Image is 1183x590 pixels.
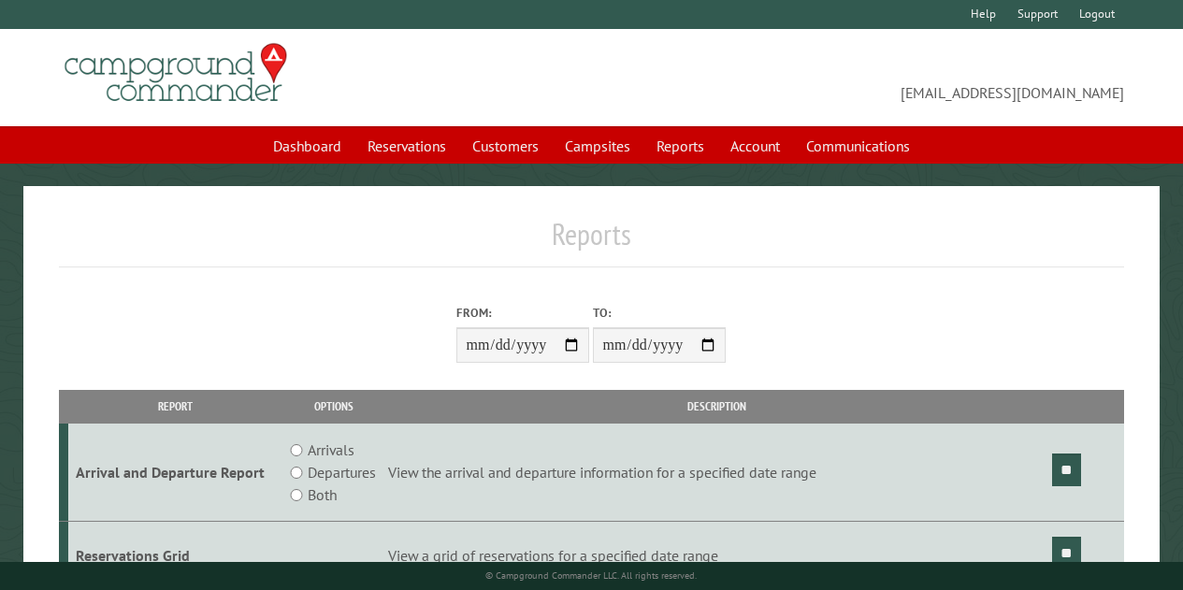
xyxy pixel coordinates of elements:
[68,522,281,590] td: Reservations Grid
[385,390,1049,423] th: Description
[795,128,921,164] a: Communications
[308,439,354,461] label: Arrivals
[592,51,1124,104] span: [EMAIL_ADDRESS][DOMAIN_NAME]
[485,569,697,582] small: © Campground Commander LLC. All rights reserved.
[385,424,1049,522] td: View the arrival and departure information for a specified date range
[68,424,281,522] td: Arrival and Departure Report
[59,36,293,109] img: Campground Commander
[262,128,353,164] a: Dashboard
[281,390,385,423] th: Options
[385,522,1049,590] td: View a grid of reservations for a specified date range
[645,128,715,164] a: Reports
[554,128,642,164] a: Campsites
[59,216,1124,267] h1: Reports
[456,304,589,322] label: From:
[308,483,337,506] label: Both
[719,128,791,164] a: Account
[356,128,457,164] a: Reservations
[308,461,376,483] label: Departures
[461,128,550,164] a: Customers
[593,304,726,322] label: To:
[68,390,281,423] th: Report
